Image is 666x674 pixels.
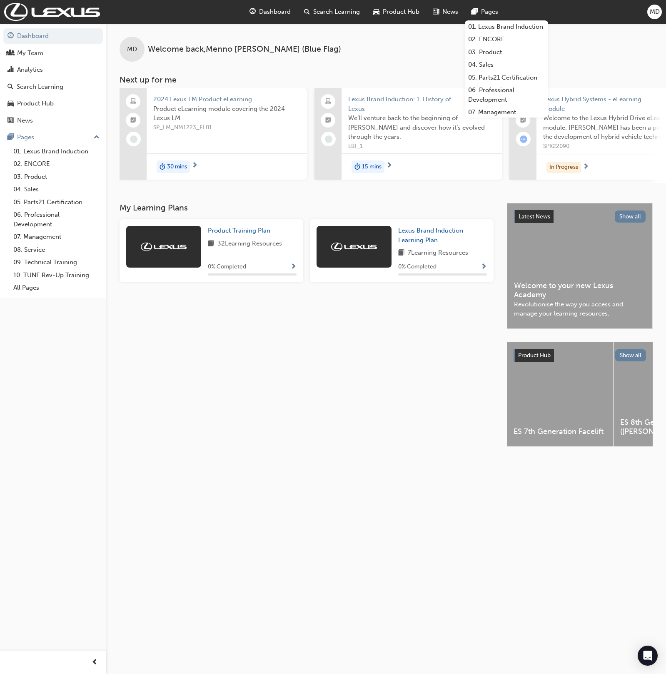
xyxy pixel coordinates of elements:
[348,95,495,113] span: Lexus Brand Induction: 1. History of Lexus
[465,71,548,84] a: 05. Parts21 Certification
[160,161,165,172] span: duration-icon
[243,3,297,20] a: guage-iconDashboard
[10,196,103,209] a: 05. Parts21 Certification
[638,646,658,666] div: Open Intercom Messenger
[7,117,14,125] span: news-icon
[208,239,214,249] span: book-icon
[426,3,465,20] a: news-iconNews
[153,104,300,123] span: Product eLearning module covering the 2024 Lexus LM
[481,263,487,271] span: Show Progress
[514,210,646,223] a: Latest NewsShow all
[514,300,646,318] span: Revolutionise the way you access and manage your learning resources.
[7,83,13,91] span: search-icon
[10,208,103,231] a: 06. Professional Development
[153,123,300,133] span: SP_LM_NM1223_EL01
[465,20,548,33] a: 01. Lexus Brand Induction
[4,3,100,21] img: Trak
[3,62,103,78] a: Analytics
[192,162,198,170] span: next-icon
[408,248,468,258] span: 7 Learning Resources
[120,203,494,213] h3: My Learning Plans
[17,116,33,125] div: News
[442,7,458,17] span: News
[290,263,297,271] span: Show Progress
[514,281,646,300] span: Welcome to your new Lexus Academy
[120,88,307,180] a: 2024 Lexus LM Product eLearningProduct eLearning module covering the 2024 Lexus LMSP_LM_NM1223_EL...
[362,162,382,172] span: 15 mins
[259,7,291,17] span: Dashboard
[520,115,526,126] span: booktick-icon
[383,7,419,17] span: Product Hub
[465,46,548,59] a: 03. Product
[92,657,98,668] span: prev-icon
[348,142,495,151] span: LBI_1
[10,183,103,196] a: 04. Sales
[127,45,137,54] span: MD
[518,352,551,359] span: Product Hub
[7,66,14,74] span: chart-icon
[7,100,14,108] span: car-icon
[507,342,613,446] a: ES 7th Generation Facelift
[331,243,377,251] img: Trak
[354,161,360,172] span: duration-icon
[348,113,495,142] span: We’ll venture back to the beginning of [PERSON_NAME] and discover how it’s evolved through the ye...
[167,162,187,172] span: 30 mins
[3,96,103,111] a: Product Hub
[647,5,662,19] button: MD
[3,130,103,145] button: Pages
[208,227,270,234] span: Product Training Plan
[10,281,103,294] a: All Pages
[325,115,331,126] span: booktick-icon
[367,3,426,20] a: car-iconProduct Hub
[465,3,505,20] a: pages-iconPages
[7,33,14,40] span: guage-icon
[17,133,34,142] div: Pages
[514,427,606,436] span: ES 7th Generation Facelift
[465,106,548,119] a: 07. Management
[373,7,379,17] span: car-icon
[17,65,43,75] div: Analytics
[304,7,310,17] span: search-icon
[514,349,646,362] a: Product HubShow all
[10,269,103,282] a: 10. TUNE Rev-Up Training
[520,135,527,143] span: learningRecordVerb_ATTEMPT-icon
[481,262,487,272] button: Show Progress
[208,226,274,236] a: Product Training Plan
[519,213,550,220] span: Latest News
[10,256,103,269] a: 09. Technical Training
[290,262,297,272] button: Show Progress
[386,162,392,170] span: next-icon
[465,84,548,106] a: 06. Professional Development
[7,134,14,141] span: pages-icon
[130,96,136,107] span: laptop-icon
[148,45,341,54] span: Welcome back , Menno [PERSON_NAME] (Blue Flag)
[433,7,439,17] span: news-icon
[546,162,581,173] div: In Progress
[153,95,300,104] span: 2024 Lexus LM Product eLearning
[297,3,367,20] a: search-iconSearch Learning
[398,262,437,272] span: 0 % Completed
[398,227,463,244] span: Lexus Brand Induction Learning Plan
[249,7,256,17] span: guage-icon
[7,50,14,57] span: people-icon
[130,135,137,143] span: learningRecordVerb_NONE-icon
[465,33,548,46] a: 02. ENCORE
[465,58,548,71] a: 04. Sales
[3,45,103,61] a: My Team
[3,113,103,128] a: News
[325,96,331,107] span: laptop-icon
[615,210,646,223] button: Show all
[481,7,498,17] span: Pages
[325,135,332,143] span: learningRecordVerb_NONE-icon
[650,7,660,17] span: MD
[398,248,404,258] span: book-icon
[17,82,63,92] div: Search Learning
[141,243,187,251] img: Trak
[507,203,653,329] a: Latest NewsShow allWelcome to your new Lexus AcademyRevolutionise the way you access and manage y...
[471,7,478,17] span: pages-icon
[10,170,103,183] a: 03. Product
[17,48,43,58] div: My Team
[3,28,103,44] a: Dashboard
